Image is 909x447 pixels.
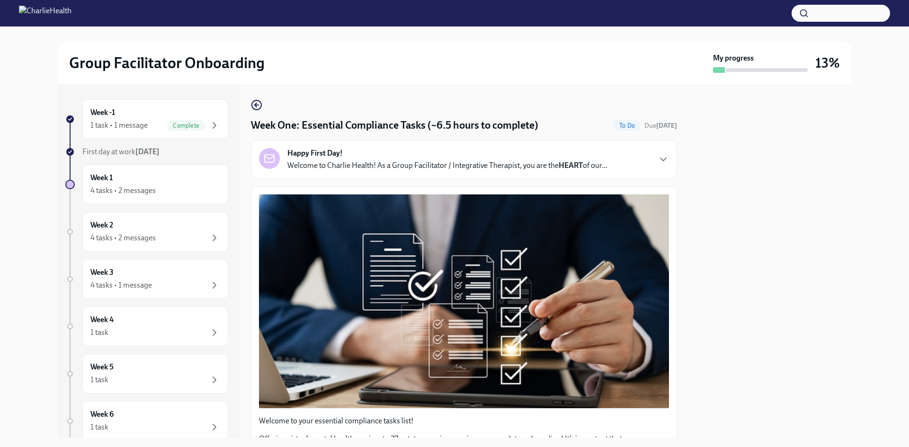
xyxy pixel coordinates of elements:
[90,173,113,183] h6: Week 1
[90,280,152,290] div: 4 tasks • 1 message
[656,122,677,130] strong: [DATE]
[90,375,108,385] div: 1 task
[90,120,148,131] div: 1 task • 1 message
[65,307,228,346] a: Week 41 task
[65,147,228,157] a: First day at work[DATE]
[559,161,583,170] strong: HEART
[287,160,607,171] p: Welcome to Charlie Health! As a Group Facilitator / Integrative Therapist, you are the of our...
[82,147,160,156] span: First day at work
[90,267,114,278] h6: Week 3
[614,122,641,129] span: To Do
[259,194,669,408] button: Zoom image
[90,315,114,325] h6: Week 4
[65,259,228,299] a: Week 34 tasks • 1 message
[167,122,205,129] span: Complete
[90,327,108,338] div: 1 task
[135,147,160,156] strong: [DATE]
[90,185,156,196] div: 4 tasks • 2 messages
[65,401,228,441] a: Week 61 task
[90,233,156,243] div: 4 tasks • 2 messages
[90,422,108,432] div: 1 task
[65,212,228,252] a: Week 24 tasks • 2 messages
[90,362,114,372] h6: Week 5
[65,354,228,394] a: Week 51 task
[65,165,228,204] a: Week 14 tasks • 2 messages
[90,107,115,118] h6: Week -1
[69,53,265,72] h2: Group Facilitator Onboarding
[90,409,114,420] h6: Week 6
[251,118,538,132] h4: Week One: Essential Compliance Tasks (~6.5 hours to complete)
[259,416,669,426] p: Welcome to your essential compliance tasks list!
[19,6,71,21] img: CharlieHealth
[644,121,677,130] span: September 9th, 2025 10:00
[815,54,840,71] h3: 13%
[644,122,677,130] span: Due
[287,148,343,158] strong: Happy First Day!
[90,220,113,230] h6: Week 2
[65,99,228,139] a: Week -11 task • 1 messageComplete
[713,53,754,63] strong: My progress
